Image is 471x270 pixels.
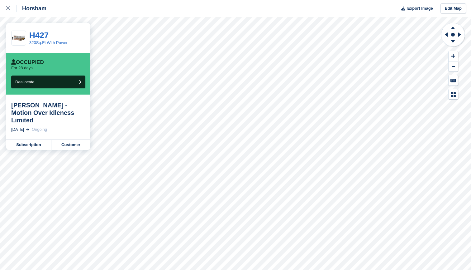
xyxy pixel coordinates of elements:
[11,76,85,88] button: Deallocate
[26,128,29,131] img: arrow-right-light-icn-cde0832a797a2874e46488d9cf13f60e5c3a73dbe684e267c42b8395dfbc2abf.svg
[11,126,24,133] div: [DATE]
[11,66,33,71] p: For 28 days
[397,3,433,14] button: Export Image
[29,40,68,45] a: 320Sq.Ft With Power
[440,3,466,14] a: Edit Map
[12,33,26,44] img: 300-sqft-unit.jpg
[449,89,458,100] button: Map Legend
[15,80,34,84] span: Deallocate
[449,61,458,72] button: Zoom Out
[449,51,458,61] button: Zoom In
[29,31,49,40] a: H427
[449,75,458,86] button: Keyboard Shortcuts
[407,5,433,12] span: Export Image
[51,140,90,150] a: Customer
[6,140,51,150] a: Subscription
[32,126,47,133] div: Ongoing
[11,59,44,66] div: Occupied
[17,5,46,12] div: Horsham
[11,101,85,124] div: [PERSON_NAME] - Motion Over Idleness Limited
